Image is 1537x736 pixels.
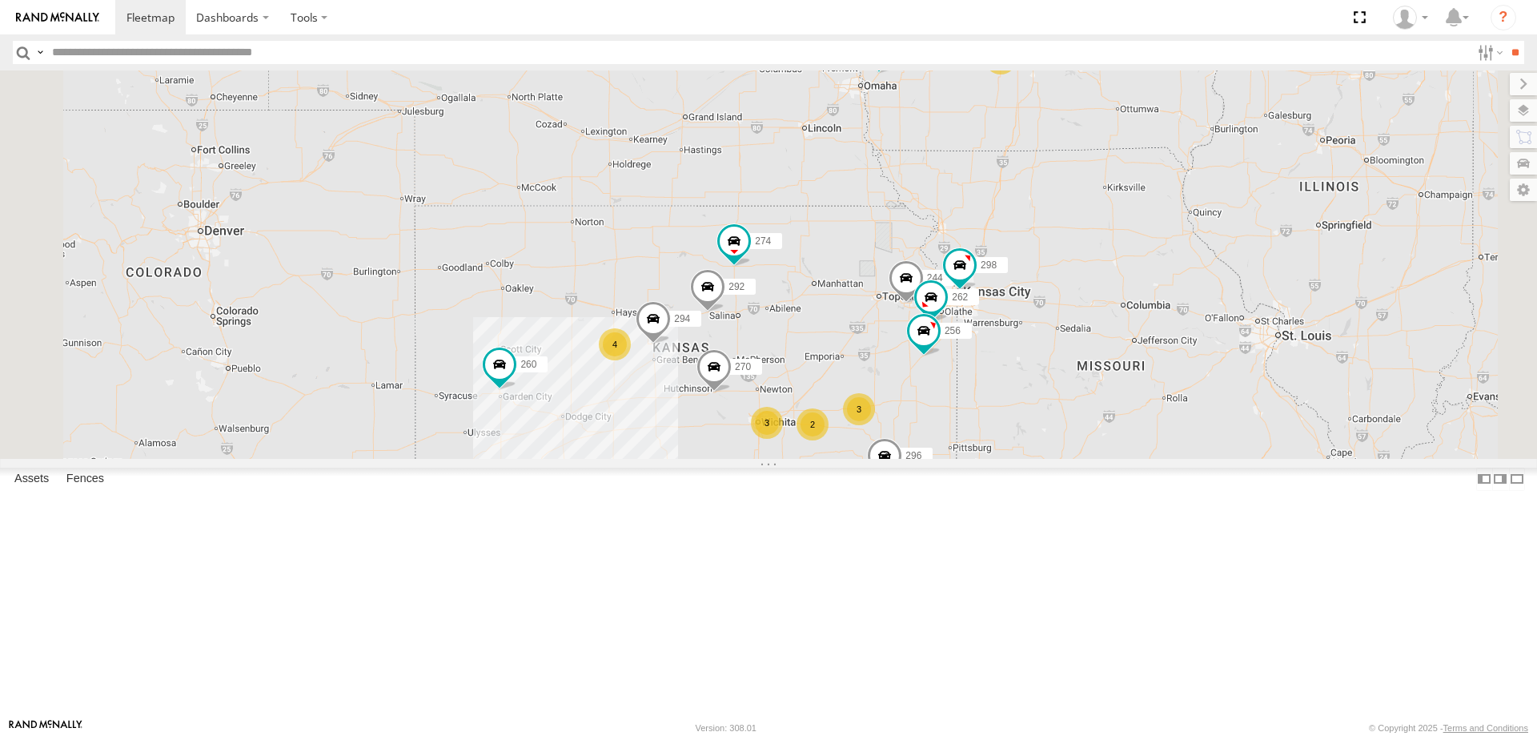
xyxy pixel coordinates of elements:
[728,281,744,292] span: 292
[735,361,751,372] span: 270
[952,292,968,303] span: 262
[674,313,690,324] span: 294
[843,393,875,425] div: 3
[1369,723,1528,733] div: © Copyright 2025 -
[34,41,46,64] label: Search Query
[9,720,82,736] a: Visit our Website
[58,468,112,490] label: Fences
[1510,179,1537,201] label: Map Settings
[1509,468,1525,491] label: Hide Summary Table
[16,12,99,23] img: rand-logo.svg
[1492,468,1508,491] label: Dock Summary Table to the Right
[945,325,961,336] span: 256
[905,450,921,461] span: 296
[599,328,631,360] div: 4
[520,359,536,370] span: 260
[1491,5,1516,30] i: ?
[1443,723,1528,733] a: Terms and Conditions
[1387,6,1434,30] div: Steve Basgall
[985,42,1017,74] div: 2
[1476,468,1492,491] label: Dock Summary Table to the Left
[981,259,997,271] span: 298
[797,408,829,440] div: 2
[755,235,771,247] span: 274
[927,271,943,283] span: 244
[751,407,783,439] div: 3
[1471,41,1506,64] label: Search Filter Options
[696,723,756,733] div: Version: 308.01
[6,468,57,490] label: Assets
